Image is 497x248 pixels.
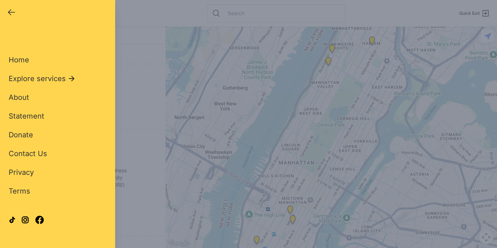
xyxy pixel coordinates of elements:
[9,186,30,196] a: Terms
[9,93,29,102] span: About
[9,149,47,158] span: Contact Us
[9,74,76,84] button: Explore services
[9,55,29,65] a: Home
[9,92,29,102] a: About
[9,130,33,139] span: Donate
[9,187,30,195] span: Terms
[9,74,66,84] span: Explore services
[9,111,44,121] a: Statement
[9,168,34,177] span: Privacy
[9,167,34,177] a: Privacy
[9,149,47,159] a: Contact Us
[9,56,29,64] span: Home
[9,130,33,140] a: Donate
[9,112,44,120] span: Statement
